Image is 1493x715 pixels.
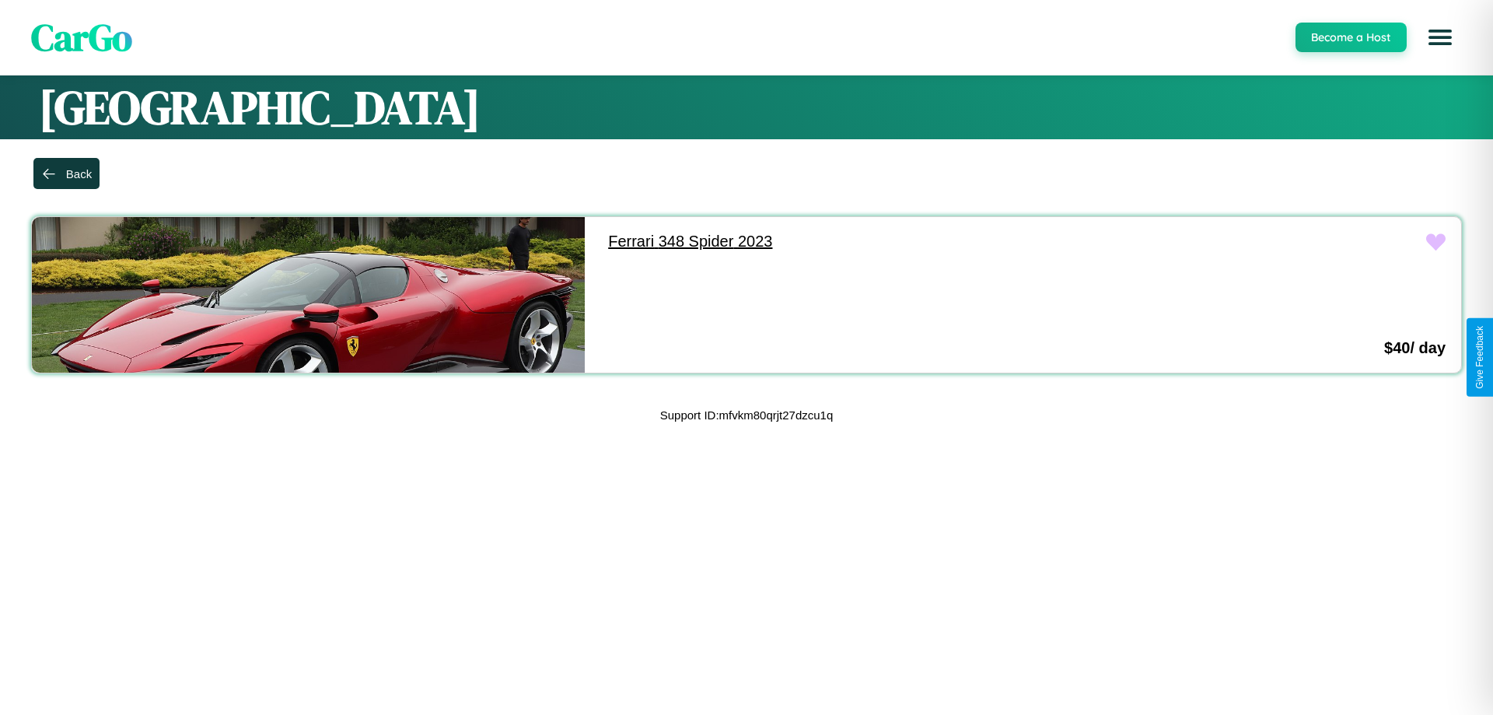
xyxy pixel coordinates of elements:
[1295,23,1407,52] button: Become a Host
[66,167,92,181] div: Back
[1474,326,1485,389] div: Give Feedback
[1418,16,1462,59] button: Open menu
[33,158,100,189] button: Back
[593,217,1145,266] a: Ferrari 348 Spider 2023
[39,75,1454,139] h1: [GEOGRAPHIC_DATA]
[31,12,132,63] span: CarGo
[660,405,834,426] p: Support ID: mfvkm80qrjt27dzcu1q
[1384,339,1446,357] h3: $ 40 / day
